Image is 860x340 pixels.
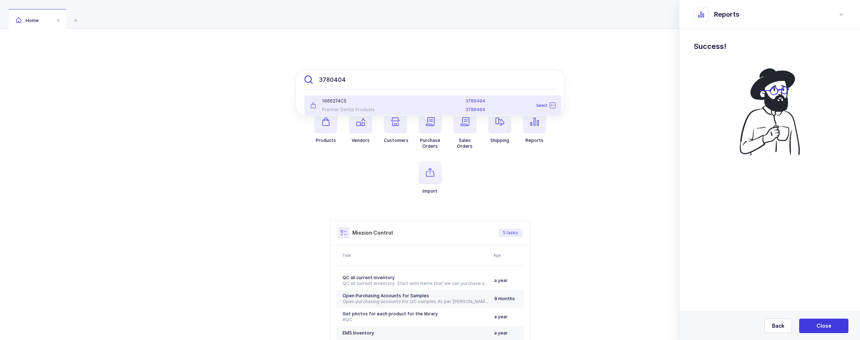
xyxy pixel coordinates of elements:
[494,314,508,319] span: a year
[314,110,337,143] button: Products
[494,278,508,283] span: a year
[772,322,784,329] span: Back
[799,319,848,333] button: Close
[384,110,408,143] button: Customers
[310,98,386,104] div: 1006274CS
[523,110,546,143] button: Reports
[837,10,846,19] button: close drawer
[343,330,374,336] span: EMS Inventory
[343,275,395,280] span: QC all current inventory
[343,281,488,286] div: QC all current inventory. Start with items that we can purchase a sample from Schein. #[GEOGRAPHI...
[295,70,565,90] input: Search
[465,107,485,112] span: 3780404
[343,311,438,316] span: Get photos for each product for the library
[714,10,739,19] span: Reports
[343,293,429,298] span: Open Purchasing Accounts for Samples
[494,330,508,336] span: a year
[310,107,386,113] div: Premier Dental Products
[465,98,485,104] span: 3780404
[817,322,831,329] span: Close
[16,18,39,23] span: Home
[453,110,477,149] button: SalesOrders
[419,110,442,149] button: PurchaseOrders
[494,252,522,258] div: Age
[694,41,846,52] h1: Success!
[503,230,518,236] span: 5 tasks
[343,317,488,323] div: #QC
[488,110,511,143] button: Shipping
[520,98,560,113] div: Select
[494,296,515,301] span: 9 months
[764,319,792,333] button: Back
[352,229,393,236] h3: Mission Control
[729,64,810,159] img: coffee.svg
[349,110,372,143] button: Vendors
[343,299,488,305] div: Open purchasing accounts for QC samples As per [PERSON_NAME], we had an account with [PERSON_NAME...
[342,252,489,258] div: Task
[419,161,442,194] button: Import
